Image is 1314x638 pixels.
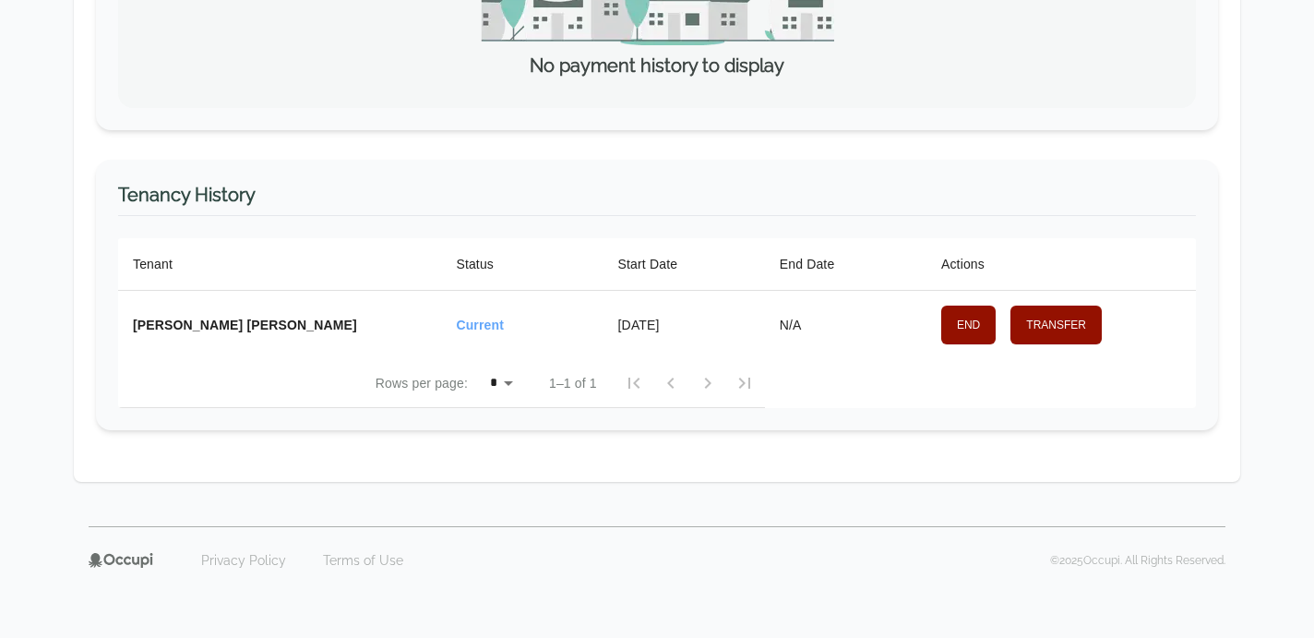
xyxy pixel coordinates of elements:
[530,53,784,78] h3: No payment history to display
[441,238,603,291] th: Status
[190,546,297,575] a: Privacy Policy
[1050,553,1225,568] p: © 2025 Occupi. All Rights Reserved.
[765,291,926,359] th: N/A
[118,238,1196,408] table: Payment History
[118,238,441,291] th: Tenant
[941,306,996,344] button: End
[376,374,468,392] p: Rows per page:
[765,238,926,291] th: End Date
[603,238,765,291] th: Start Date
[118,291,441,359] th: [PERSON_NAME] [PERSON_NAME]
[118,182,1196,216] h3: Tenancy History
[456,318,504,332] span: Current
[603,291,765,359] th: [DATE]
[475,369,520,396] select: rows per page
[312,546,414,575] a: Terms of Use
[926,238,1196,291] th: Actions
[549,374,597,392] p: 1–1 of 1
[1010,306,1102,344] button: Transfer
